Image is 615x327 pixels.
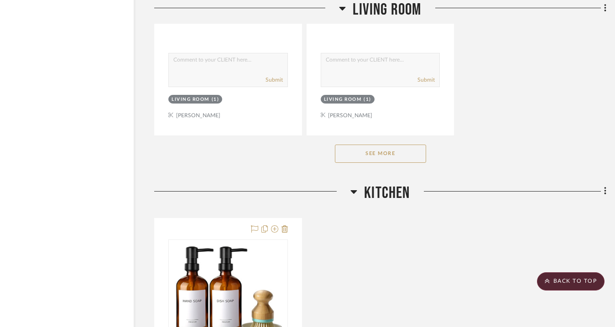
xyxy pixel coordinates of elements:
div: (1) [212,96,219,103]
div: (1) [364,96,371,103]
div: Living Room [324,96,362,103]
scroll-to-top-button: BACK TO TOP [537,272,605,291]
button: Submit [266,76,283,84]
div: Living Room [172,96,209,103]
span: Kitchen [364,183,410,203]
button: Submit [417,76,435,84]
button: See More [335,145,426,163]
